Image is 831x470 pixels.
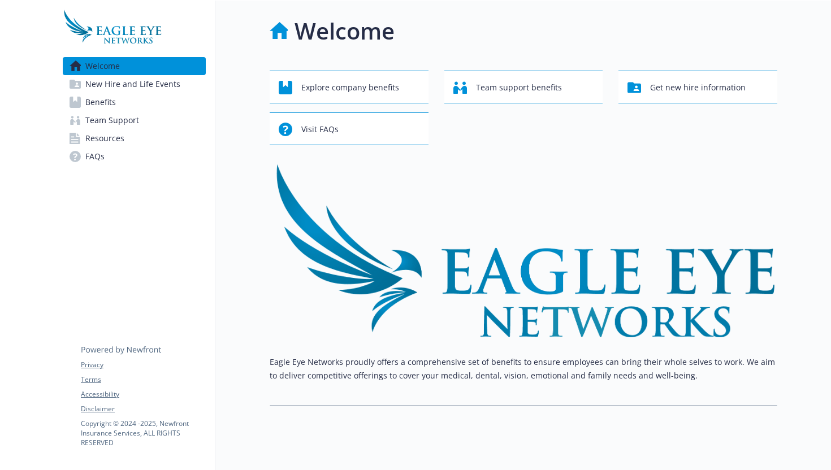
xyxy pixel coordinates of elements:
span: Explore company benefits [301,77,399,98]
span: New Hire and Life Events [85,75,180,93]
span: Team support benefits [476,77,562,98]
span: Benefits [85,93,116,111]
span: FAQs [85,147,105,166]
button: Team support benefits [444,71,603,103]
a: Resources [63,129,206,147]
button: Explore company benefits [270,71,429,103]
a: Terms [81,375,205,385]
p: Eagle Eye Networks proudly offers a comprehensive set of benefits to ensure employees can bring t... [270,355,777,382]
a: Accessibility [81,389,205,399]
a: FAQs [63,147,206,166]
a: Disclaimer [81,404,205,414]
h1: Welcome [295,14,395,48]
button: Get new hire information [618,71,777,103]
a: Privacy [81,360,205,370]
span: Resources [85,129,124,147]
span: Welcome [85,57,120,75]
button: Visit FAQs [270,112,429,145]
img: overview page banner [270,163,777,337]
a: New Hire and Life Events [63,75,206,93]
a: Team Support [63,111,206,129]
span: Visit FAQs [301,119,339,140]
a: Welcome [63,57,206,75]
a: Benefits [63,93,206,111]
p: Copyright © 2024 - 2025 , Newfront Insurance Services, ALL RIGHTS RESERVED [81,419,205,447]
span: Team Support [85,111,139,129]
span: Get new hire information [650,77,746,98]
